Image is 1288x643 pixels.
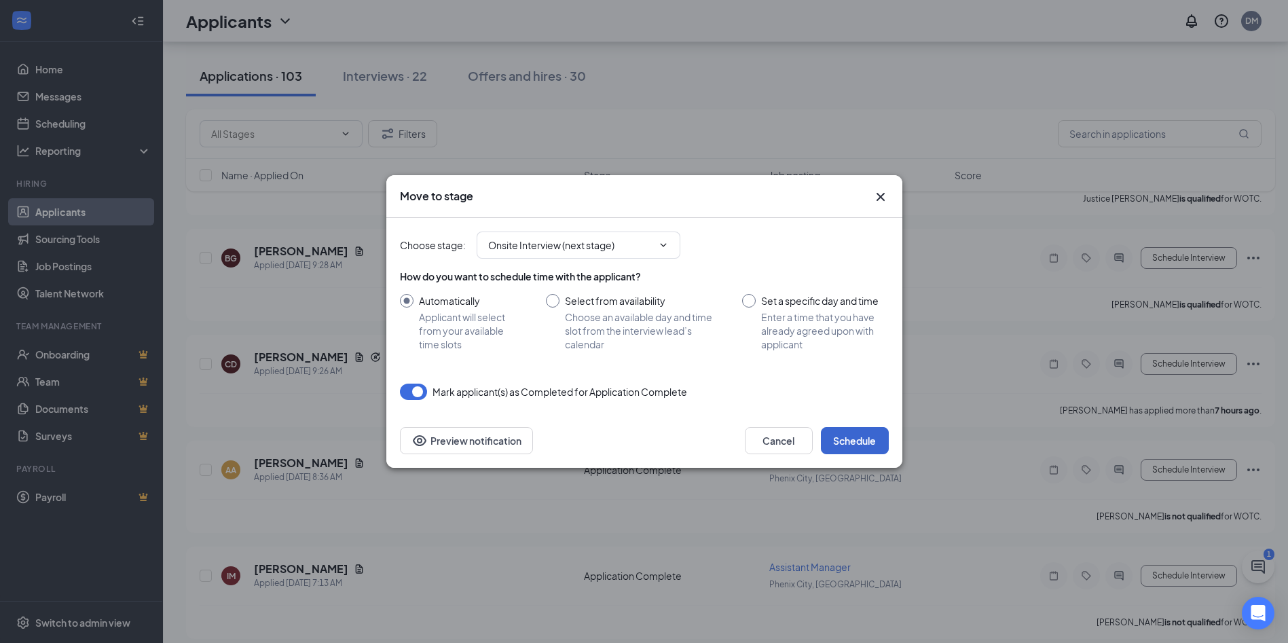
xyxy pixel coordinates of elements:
div: Open Intercom Messenger [1242,597,1274,629]
button: Close [872,189,889,205]
svg: ChevronDown [658,240,669,251]
button: Preview notificationEye [400,427,533,454]
span: Mark applicant(s) as Completed for Application Complete [433,384,687,400]
h3: Move to stage [400,189,473,204]
span: Choose stage : [400,238,466,253]
svg: Cross [872,189,889,205]
svg: Eye [411,433,428,449]
button: Schedule [821,427,889,454]
button: Cancel [745,427,813,454]
div: How do you want to schedule time with the applicant? [400,270,889,283]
